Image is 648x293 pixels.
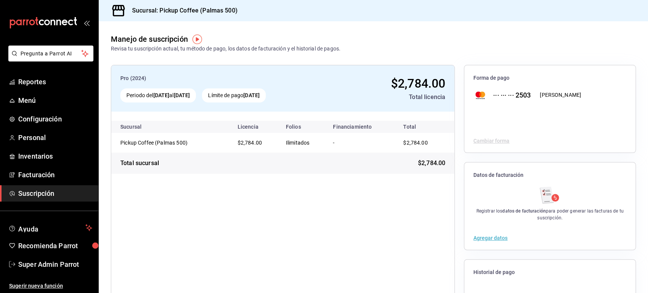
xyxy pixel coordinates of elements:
strong: [DATE] [153,92,169,98]
th: Folios [280,121,327,133]
span: Historial de pago [473,269,626,276]
td: Ilimitados [280,133,327,153]
span: Super Admin Parrot [18,259,92,269]
div: Periodo del al [120,88,196,102]
img: Tooltip marker [192,35,202,44]
td: - [327,133,394,153]
span: Sugerir nueva función [9,282,92,290]
span: $2,784.00 [238,140,262,146]
span: Ayuda [18,223,82,232]
th: Financiamiento [327,121,394,133]
div: Total licencia [331,93,445,102]
span: Personal [18,132,92,143]
span: Reportes [18,77,92,87]
span: Pregunta a Parrot AI [20,50,82,58]
div: Registrar los para poder generar las facturas de tu suscripción. [473,208,626,221]
strong: [DATE] [174,92,190,98]
div: [PERSON_NAME] [540,91,581,99]
div: Límite de pago [202,88,266,102]
button: open_drawer_menu [84,20,90,26]
span: $2,784.00 [403,140,427,146]
span: Forma de pago [473,74,626,82]
span: Datos de facturación [473,172,626,179]
span: Inventarios [18,151,92,161]
div: Pickup Coffee (Palmas 500) [120,139,196,146]
div: Manejo de suscripción [111,33,188,45]
h3: Sucursal: Pickup Coffee (Palmas 500) [126,6,238,15]
button: Agregar datos [473,235,508,241]
div: Total sucursal [120,159,159,168]
button: Pregunta a Parrot AI [8,46,93,61]
a: Pregunta a Parrot AI [5,55,93,63]
th: Licencia [232,121,280,133]
span: Suscripción [18,188,92,198]
div: Sucursal [120,124,162,130]
button: Cambiar forma [473,138,509,143]
div: Pro (2024) [120,74,325,82]
span: Recomienda Parrot [18,241,92,251]
strong: datos de facturación [502,208,546,214]
span: Facturación [18,170,92,180]
span: Menú [18,95,92,106]
span: $2,784.00 [418,159,445,168]
th: Total [394,121,454,133]
span: $2,784.00 [391,76,445,91]
span: Configuración [18,114,92,124]
div: ··· ··· ··· 2503 [487,90,531,100]
div: Revisa tu suscripción actual, tu método de pago, los datos de facturación y el historial de pagos. [111,45,341,53]
strong: [DATE] [243,92,260,98]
